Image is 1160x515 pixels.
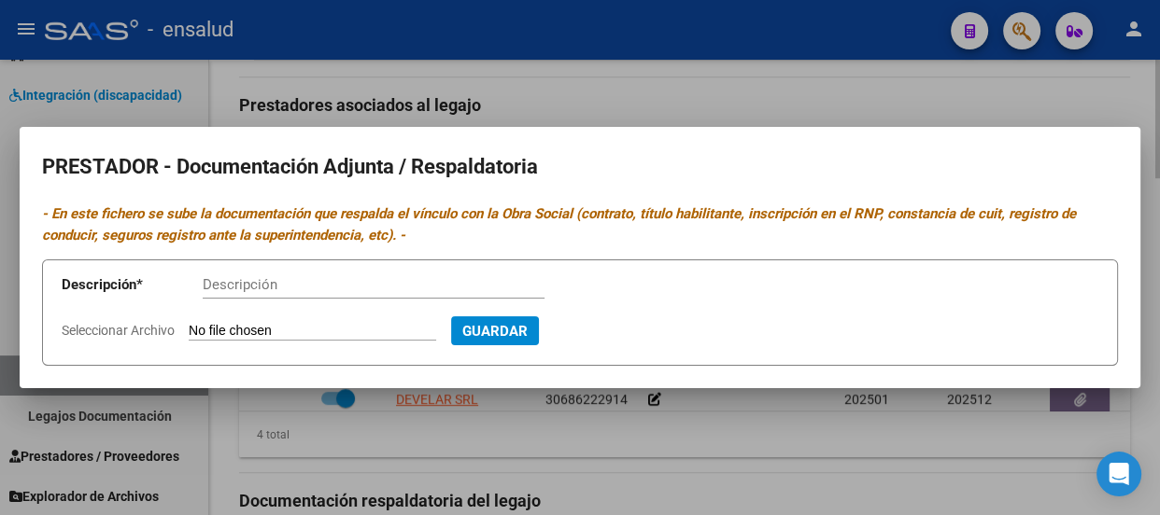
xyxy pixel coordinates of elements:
[62,323,175,338] span: Seleccionar Archivo
[62,274,203,296] p: Descripción
[451,316,539,345] button: Guardar
[42,205,1076,244] i: - En este fichero se sube la documentación que respalda el vínculo con la Obra Social (contrato, ...
[462,323,528,340] span: Guardar
[42,149,1118,185] h2: PRESTADOR - Documentación Adjunta / Respaldatoria
[1096,452,1141,496] div: Open Intercom Messenger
